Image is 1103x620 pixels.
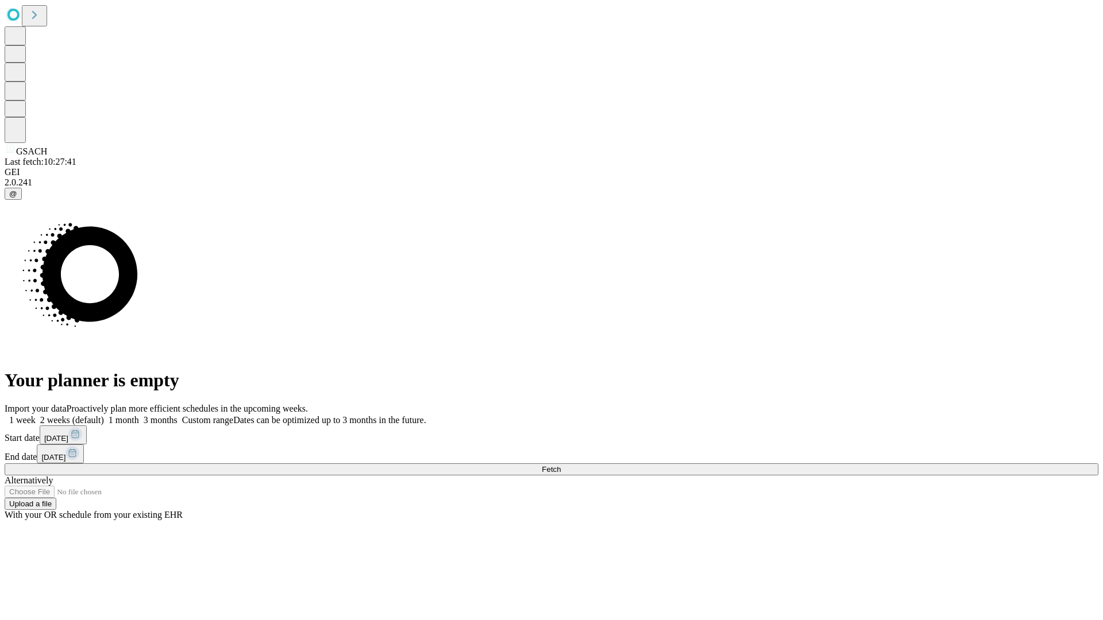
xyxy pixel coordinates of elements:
[5,444,1098,463] div: End date
[5,177,1098,188] div: 2.0.241
[16,146,47,156] span: GSACH
[5,425,1098,444] div: Start date
[5,498,56,510] button: Upload a file
[5,188,22,200] button: @
[5,463,1098,475] button: Fetch
[542,465,561,474] span: Fetch
[109,415,139,425] span: 1 month
[40,425,87,444] button: [DATE]
[9,415,36,425] span: 1 week
[67,404,308,413] span: Proactively plan more efficient schedules in the upcoming weeks.
[5,167,1098,177] div: GEI
[5,475,53,485] span: Alternatively
[40,415,104,425] span: 2 weeks (default)
[9,189,17,198] span: @
[5,510,183,520] span: With your OR schedule from your existing EHR
[5,404,67,413] span: Import your data
[5,157,76,166] span: Last fetch: 10:27:41
[37,444,84,463] button: [DATE]
[41,453,65,462] span: [DATE]
[144,415,178,425] span: 3 months
[44,434,68,443] span: [DATE]
[182,415,233,425] span: Custom range
[5,370,1098,391] h1: Your planner is empty
[233,415,426,425] span: Dates can be optimized up to 3 months in the future.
